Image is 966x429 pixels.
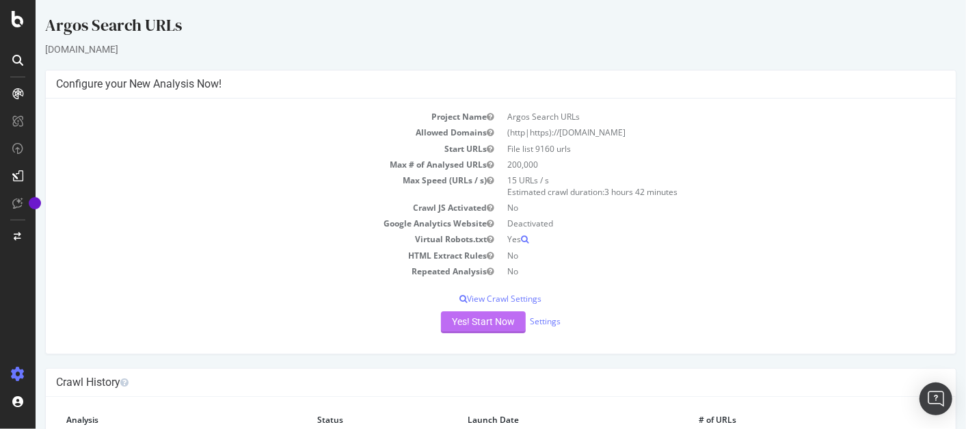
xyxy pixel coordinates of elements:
[21,216,466,231] td: Google Analytics Website
[21,157,466,172] td: Max # of Analysed URLs
[21,263,466,279] td: Repeated Analysis
[21,141,466,157] td: Start URLs
[466,125,911,140] td: (http|https)://[DOMAIN_NAME]
[21,231,466,247] td: Virtual Robots.txt
[21,376,910,389] h4: Crawl History
[21,293,910,304] p: View Crawl Settings
[466,216,911,231] td: Deactivated
[21,125,466,140] td: Allowed Domains
[466,263,911,279] td: No
[466,231,911,247] td: Yes
[21,248,466,263] td: HTML Extract Rules
[466,157,911,172] td: 200,000
[569,186,643,198] span: 3 hours 42 minutes
[405,311,490,333] button: Yes! Start Now
[29,197,41,209] div: Tooltip anchor
[466,248,911,263] td: No
[466,172,911,200] td: 15 URLs / s Estimated crawl duration:
[466,109,911,125] td: Argos Search URLs
[10,42,921,56] div: [DOMAIN_NAME]
[466,200,911,216] td: No
[466,141,911,157] td: File list 9160 urls
[21,77,910,91] h4: Configure your New Analysis Now!
[21,172,466,200] td: Max Speed (URLs / s)
[21,109,466,125] td: Project Name
[494,315,525,327] a: Settings
[920,382,952,415] div: Open Intercom Messenger
[10,14,921,42] div: Argos Search URLs
[21,200,466,216] td: Crawl JS Activated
